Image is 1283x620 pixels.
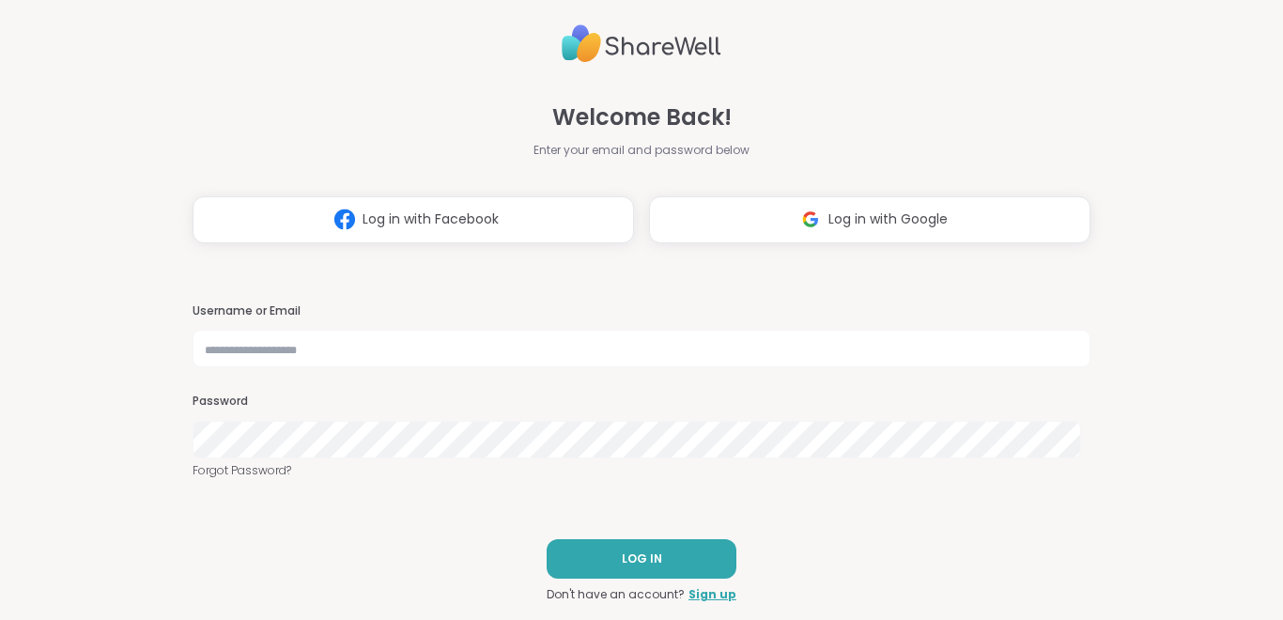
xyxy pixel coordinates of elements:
[793,202,828,237] img: ShareWell Logomark
[622,550,662,567] span: LOG IN
[828,209,948,229] span: Log in with Google
[547,539,736,579] button: LOG IN
[649,196,1090,243] button: Log in with Google
[547,586,685,603] span: Don't have an account?
[552,101,732,134] span: Welcome Back!
[193,196,634,243] button: Log in with Facebook
[363,209,499,229] span: Log in with Facebook
[193,394,1090,410] h3: Password
[562,17,721,70] img: ShareWell Logo
[193,303,1090,319] h3: Username or Email
[327,202,363,237] img: ShareWell Logomark
[533,142,750,159] span: Enter your email and password below
[688,586,736,603] a: Sign up
[193,462,1090,479] a: Forgot Password?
